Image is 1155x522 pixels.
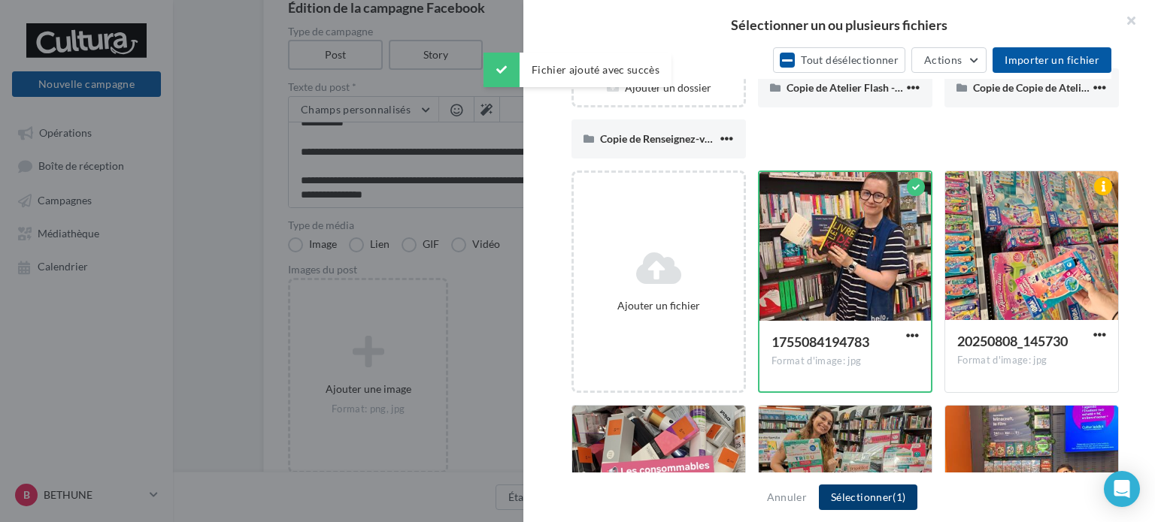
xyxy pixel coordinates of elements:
div: Ajouter un fichier [580,298,738,313]
div: Open Intercom Messenger [1104,471,1140,507]
span: Copie de Renseignez-vous auprès de nos conseillers. [600,132,842,145]
span: 20250808_145730 [957,333,1068,349]
div: Format d'image: jpg [957,354,1106,367]
span: Actions [924,53,962,66]
button: Sélectionner(1) [819,484,917,510]
div: Format d'image: jpg [772,355,919,368]
button: Actions [911,47,987,73]
button: Tout désélectionner [773,47,905,73]
button: Importer un fichier [993,47,1111,73]
button: Annuler [761,488,813,506]
span: (1) [893,490,905,503]
span: 1755084194783 [772,333,869,350]
span: Copie de Atelier Flash - 30 min [787,81,929,94]
span: Importer un fichier [1005,53,1099,66]
h2: Sélectionner un ou plusieurs fichiers [547,18,1131,32]
div: Fichier ajouté avec succès [484,53,671,87]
